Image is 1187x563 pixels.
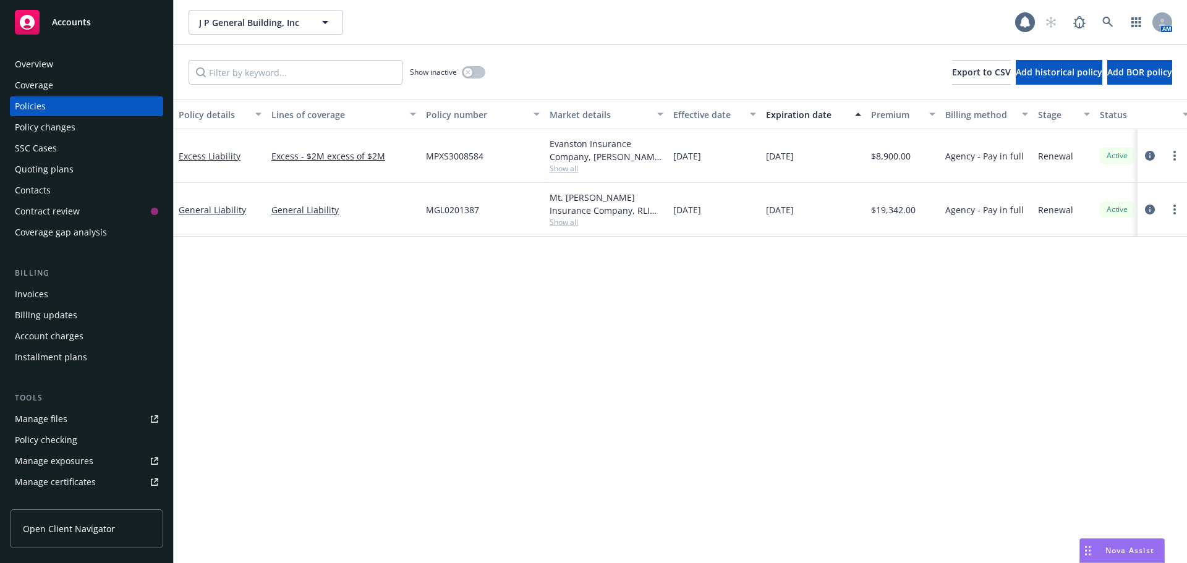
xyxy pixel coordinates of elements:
a: more [1167,148,1182,163]
a: more [1167,202,1182,217]
span: Show all [550,163,663,174]
button: Lines of coverage [266,99,421,129]
a: General Liability [271,203,416,216]
div: Expiration date [766,108,848,121]
span: [DATE] [673,203,701,216]
a: Overview [10,54,163,74]
div: Manage claims [15,493,77,513]
div: Mt. [PERSON_NAME] Insurance Company, RLI Corp [550,191,663,217]
button: Expiration date [761,99,866,129]
span: Add historical policy [1016,66,1102,78]
button: Stage [1033,99,1095,129]
a: Switch app [1124,10,1149,35]
a: Invoices [10,284,163,304]
div: Coverage gap analysis [15,222,107,242]
a: Contract review [10,201,163,221]
a: Policies [10,96,163,116]
a: Policy changes [10,117,163,137]
button: Policy details [174,99,266,129]
div: Lines of coverage [271,108,402,121]
div: Billing [10,267,163,279]
div: Drag to move [1080,539,1096,562]
span: Agency - Pay in full [945,203,1024,216]
a: Quoting plans [10,159,163,179]
span: Open Client Navigator [23,522,115,535]
span: [DATE] [766,203,794,216]
span: Active [1105,204,1130,215]
span: Export to CSV [952,66,1011,78]
button: Premium [866,99,940,129]
a: Manage exposures [10,451,163,471]
div: Coverage [15,75,53,95]
button: J P General Building, Inc [189,10,343,35]
div: Tools [10,392,163,404]
a: General Liability [179,204,246,216]
button: Effective date [668,99,761,129]
div: Effective date [673,108,742,121]
a: Accounts [10,5,163,40]
span: Renewal [1038,150,1073,163]
span: J P General Building, Inc [199,16,306,29]
span: $8,900.00 [871,150,911,163]
button: Market details [545,99,668,129]
a: Search [1096,10,1120,35]
span: $19,342.00 [871,203,916,216]
a: Excess Liability [179,150,240,162]
span: Show inactive [410,67,457,77]
a: circleInformation [1142,148,1157,163]
a: Policy checking [10,430,163,450]
div: Status [1100,108,1175,121]
a: Installment plans [10,347,163,367]
span: [DATE] [673,150,701,163]
span: Accounts [52,17,91,27]
div: Quoting plans [15,159,74,179]
a: Account charges [10,326,163,346]
a: Excess - $2M excess of $2M [271,150,416,163]
div: Manage exposures [15,451,93,471]
div: Stage [1038,108,1076,121]
div: Account charges [15,326,83,346]
div: Manage certificates [15,472,96,492]
div: Policies [15,96,46,116]
div: Contacts [15,180,51,200]
a: Contacts [10,180,163,200]
div: Billing method [945,108,1015,121]
a: SSC Cases [10,138,163,158]
div: Evanston Insurance Company, [PERSON_NAME] Insurance, CRC Group [550,137,663,163]
span: MGL0201387 [426,203,479,216]
span: Add BOR policy [1107,66,1172,78]
button: Billing method [940,99,1033,129]
a: Billing updates [10,305,163,325]
a: Coverage gap analysis [10,222,163,242]
button: Nova Assist [1079,538,1165,563]
a: Manage files [10,409,163,429]
a: Manage certificates [10,472,163,492]
span: Active [1105,150,1130,161]
div: Contract review [15,201,80,221]
input: Filter by keyword... [189,60,402,85]
div: Policy number [426,108,526,121]
div: Market details [550,108,650,121]
div: Installment plans [15,347,87,367]
a: Start snowing [1039,10,1063,35]
a: Manage claims [10,493,163,513]
div: Billing updates [15,305,77,325]
span: Renewal [1038,203,1073,216]
button: Policy number [421,99,545,129]
div: SSC Cases [15,138,57,158]
div: Invoices [15,284,48,304]
div: Policy checking [15,430,77,450]
button: Export to CSV [952,60,1011,85]
span: Agency - Pay in full [945,150,1024,163]
a: circleInformation [1142,202,1157,217]
span: Nova Assist [1105,545,1154,556]
div: Policy details [179,108,248,121]
a: Report a Bug [1067,10,1092,35]
div: Overview [15,54,53,74]
a: Coverage [10,75,163,95]
div: Policy changes [15,117,75,137]
div: Manage files [15,409,67,429]
button: Add historical policy [1016,60,1102,85]
div: Premium [871,108,922,121]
